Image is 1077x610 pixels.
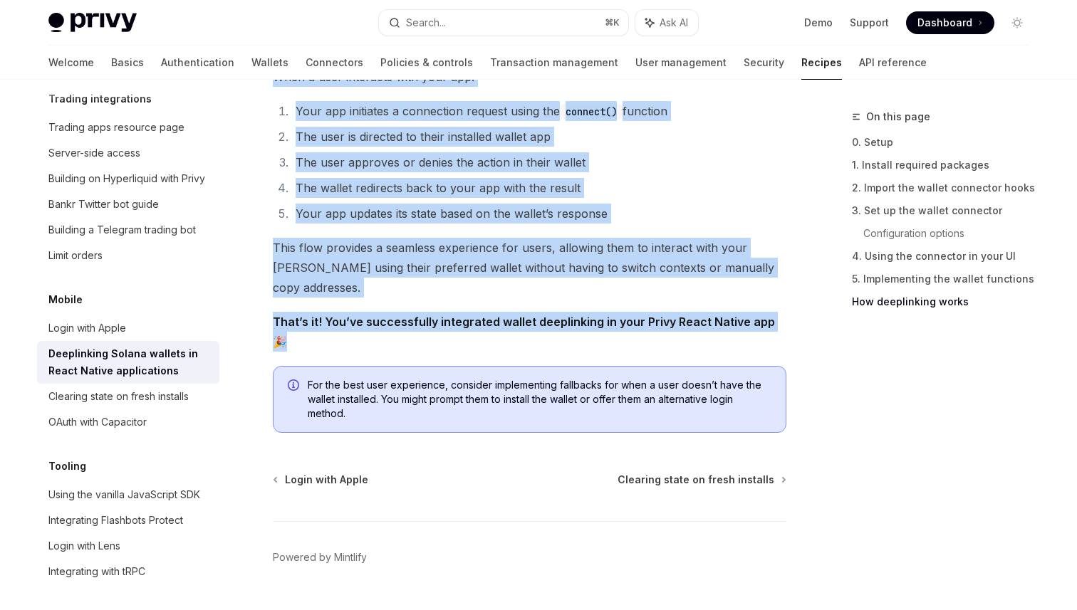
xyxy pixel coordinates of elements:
div: Trading apps resource page [48,119,184,136]
a: Integrating Flashbots Protect [37,508,219,533]
div: Server-side access [48,144,140,162]
a: Limit orders [37,243,219,268]
span: ⌘ K [605,17,620,28]
a: Login with Apple [37,315,219,341]
a: Integrating with tRPC [37,559,219,584]
div: Limit orders [48,247,103,264]
div: Bankr Twitter bot guide [48,196,159,213]
span: For the best user experience, consider implementing fallbacks for when a user doesn’t have the wa... [308,378,771,421]
a: Bankr Twitter bot guide [37,191,219,217]
a: Basics [111,46,144,80]
a: Dashboard [906,11,994,34]
div: Integrating with tRPC [48,563,145,580]
a: Welcome [48,46,94,80]
a: Clearing state on fresh installs [37,384,219,409]
a: Policies & controls [380,46,473,80]
h5: Tooling [48,458,86,475]
a: Security [744,46,784,80]
a: Trading apps resource page [37,115,219,140]
a: 2. Import the wallet connector hooks [852,177,1040,199]
a: 3. Set up the wallet connector [852,199,1040,222]
a: Authentication [161,46,234,80]
a: Login with Apple [274,473,368,487]
div: OAuth with Capacitor [48,414,147,431]
div: Building on Hyperliquid with Privy [48,170,205,187]
a: 5. Implementing the wallet functions [852,268,1040,290]
li: The user is directed to their installed wallet app [291,127,786,147]
div: Search... [406,14,446,31]
span: Clearing state on fresh installs [618,473,774,487]
a: Wallets [251,46,288,80]
a: Recipes [801,46,842,80]
a: User management [635,46,727,80]
li: The wallet redirects back to your app with the result [291,178,786,198]
a: Clearing state on fresh installs [618,473,785,487]
a: 4. Using the connector in your UI [852,245,1040,268]
a: Deeplinking Solana wallets in React Native applications [37,341,219,384]
button: Search...⌘K [379,10,628,36]
div: Using the vanilla JavaScript SDK [48,486,200,503]
li: Your app updates its state based on the wallet’s response [291,204,786,224]
div: Login with Lens [48,537,120,554]
span: Ask AI [660,16,688,30]
a: Demo [804,16,833,30]
div: Deeplinking Solana wallets in React Native applications [48,345,211,379]
a: How deeplinking works [852,290,1040,313]
div: Clearing state on fresh installs [48,388,189,405]
a: OAuth with Capacitor [37,409,219,435]
a: Building a Telegram trading bot [37,217,219,243]
span: On this page [866,108,930,125]
div: Login with Apple [48,320,126,337]
a: Powered by Mintlify [273,550,367,564]
span: Dashboard [917,16,972,30]
a: 1. Install required packages [852,154,1040,177]
img: light logo [48,13,137,33]
code: connect() [560,104,623,120]
li: Your app initiates a connection request using the function [291,101,786,121]
a: Login with Lens [37,533,219,559]
span: This flow provides a seamless experience for users, allowing them to interact with your [PERSON_N... [273,238,786,298]
a: Support [850,16,889,30]
a: Configuration options [863,222,1040,245]
div: Building a Telegram trading bot [48,221,196,238]
h5: Mobile [48,291,83,308]
a: Using the vanilla JavaScript SDK [37,482,219,508]
strong: That’s it! You’ve successfully integrated wallet deeplinking in your Privy React Native app 🎉 [273,315,775,349]
button: Toggle dark mode [1006,11,1029,34]
div: Integrating Flashbots Protect [48,512,183,529]
a: Building on Hyperliquid with Privy [37,166,219,191]
a: Connectors [306,46,363,80]
a: Transaction management [490,46,618,80]
a: API reference [859,46,927,80]
svg: Info [288,379,302,394]
li: The user approves or denies the action in their wallet [291,152,786,172]
button: Ask AI [635,10,698,36]
a: Server-side access [37,140,219,166]
a: 0. Setup [852,131,1040,154]
span: Login with Apple [285,473,368,487]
